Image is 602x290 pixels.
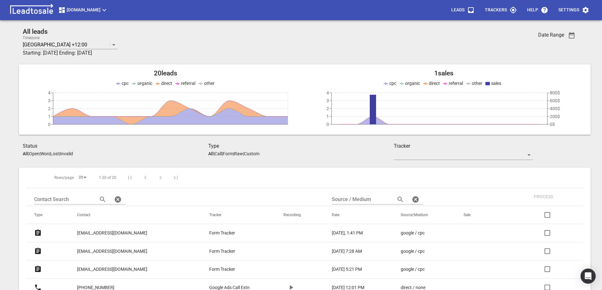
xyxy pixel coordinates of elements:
[550,122,555,127] tspan: 0$
[27,206,70,224] th: Type
[204,81,215,86] span: other
[243,151,244,156] span: |
[244,151,259,156] p: Custom
[59,151,60,156] span: |
[29,151,40,156] p: Open
[209,230,235,236] p: Form Tracker
[326,114,329,119] tspan: 1
[209,248,258,255] a: Form Tracker
[209,230,258,236] a: Form Tracker
[332,230,376,236] a: [DATE], 1:41 PM
[77,244,147,259] a: [EMAIL_ADDRESS][DOMAIN_NAME]
[23,36,40,40] label: Timezone
[77,248,147,255] p: [EMAIL_ADDRESS][DOMAIN_NAME]
[332,248,376,255] a: [DATE] 7:28 AM
[54,175,74,181] span: Rows/page
[23,151,28,156] aside: All
[77,230,147,236] p: [EMAIL_ADDRESS][DOMAIN_NAME]
[23,49,486,57] h3: Starting: [DATE] Ending: [DATE]
[326,90,329,95] tspan: 4
[137,81,152,86] span: organic
[332,266,362,273] p: [DATE] 5:21 PM
[8,4,56,16] img: logo
[234,151,243,156] p: Raw
[550,90,560,95] tspan: 800$
[276,206,324,224] th: Recording
[326,98,329,103] tspan: 3
[23,142,208,150] h3: Status
[401,266,425,273] p: google / cpc
[40,151,49,156] p: Won
[326,106,329,111] tspan: 2
[202,206,276,224] th: Tracker
[326,122,329,127] tspan: 0
[222,151,223,156] span: |
[332,248,362,255] p: [DATE] 7:28 AM
[491,81,501,86] span: sales
[401,266,438,273] a: google / cpc
[332,266,376,273] a: [DATE] 5:21 PM
[451,7,465,13] p: Leads
[34,229,42,237] svg: Form
[34,247,42,255] svg: Form
[34,265,42,273] svg: Form
[401,230,425,236] p: google / cpc
[305,69,583,77] h2: 1 sales
[23,28,486,36] h2: All leads
[28,151,29,156] span: |
[472,81,482,86] span: other
[50,151,59,156] p: Lost
[527,7,538,13] p: Help
[76,173,89,182] div: 20
[215,151,222,156] p: Call
[456,206,521,224] th: Sale
[208,142,394,150] h3: Type
[77,266,147,273] p: [EMAIL_ADDRESS][DOMAIN_NAME]
[401,230,438,236] a: google / cpc
[550,98,560,103] tspan: 600$
[332,230,363,236] p: [DATE], 1:41 PM
[401,248,425,255] p: google / cpc
[48,122,51,127] tspan: 0
[40,151,40,156] span: |
[77,262,147,277] a: [EMAIL_ADDRESS][DOMAIN_NAME]
[324,206,393,224] th: Date
[60,151,73,156] p: Invalid
[208,151,214,156] aside: All
[550,106,560,111] tspan: 400$
[56,4,111,16] button: [DOMAIN_NAME]
[209,266,258,273] a: Form Tracker
[401,248,438,255] a: google / cpc
[48,98,51,103] tspan: 3
[58,6,108,14] span: [DOMAIN_NAME]
[233,151,234,156] span: |
[564,28,579,43] button: Date Range
[405,81,420,86] span: organic
[23,41,87,48] p: [GEOGRAPHIC_DATA] +12:00
[48,106,51,111] tspan: 2
[538,32,564,38] h3: Date Range
[429,81,440,86] span: direct
[449,81,463,86] span: referral
[49,151,50,156] span: |
[99,175,116,181] span: 1-20 of 20
[70,206,202,224] th: Contact
[223,151,233,156] p: Form
[550,114,560,119] tspan: 200$
[48,114,51,119] tspan: 1
[581,269,596,284] div: Open Intercom Messenger
[77,225,147,241] a: [EMAIL_ADDRESS][DOMAIN_NAME]
[485,7,507,13] p: Trackers
[181,81,195,86] span: referral
[48,90,51,95] tspan: 4
[389,81,396,86] span: cpc
[27,69,305,77] h2: 20 leads
[209,248,235,255] p: Form Tracker
[214,151,215,156] span: |
[394,142,533,150] h3: Tracker
[558,7,579,13] p: Settings
[122,81,129,86] span: cpc
[209,266,235,273] p: Form Tracker
[161,81,172,86] span: direct
[393,206,456,224] th: Source/Medium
